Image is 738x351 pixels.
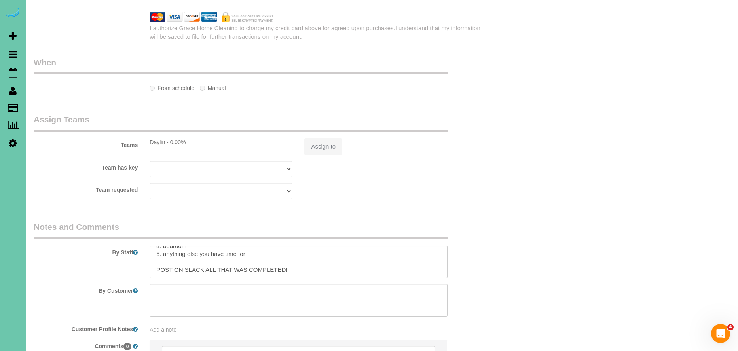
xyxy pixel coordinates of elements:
[28,284,144,295] label: By Customer
[150,138,292,146] div: Daylin - 0.00%
[28,340,144,350] label: Comments
[28,246,144,256] label: By Staff
[150,86,155,91] input: From schedule
[150,25,480,40] span: I understand that my information will be saved to file for further transactions on my account.
[200,86,205,91] input: Manual
[28,322,144,333] label: Customer Profile Notes
[150,81,194,92] label: From schedule
[200,81,226,92] label: Manual
[123,343,132,350] span: 0
[150,326,176,333] span: Add a note
[28,138,144,149] label: Teams
[28,161,144,172] label: Team has key
[5,8,21,19] img: Automaid Logo
[144,24,492,41] div: I authorize Grace Home Cleaning to charge my credit card above for agreed upon purchases.
[34,221,448,239] legend: Notes and Comments
[34,114,448,132] legend: Assign Teams
[727,324,734,330] span: 4
[34,57,448,74] legend: When
[28,183,144,194] label: Team requested
[144,12,279,22] img: credit cards
[711,324,730,343] iframe: Intercom live chat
